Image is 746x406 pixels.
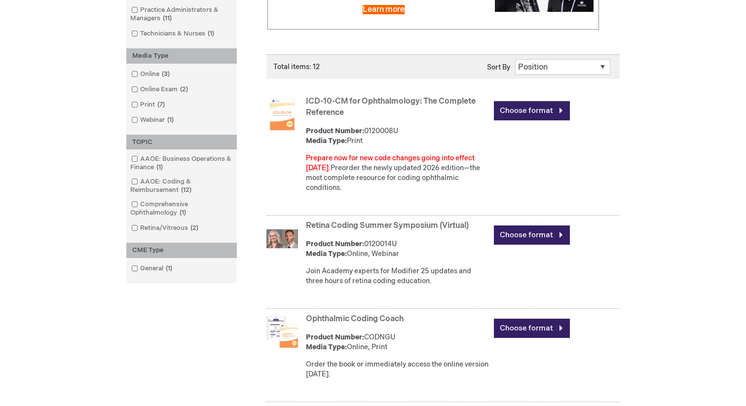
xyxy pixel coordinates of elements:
div: Media Type [126,48,237,64]
a: Online Exam2 [129,85,192,94]
span: 1 [165,116,176,124]
div: TOPIC [126,135,237,150]
span: 11 [160,14,174,22]
a: Ophthalmic Coding Coach [306,314,404,324]
a: AAOE: Coding & Reimbursement12 [129,177,234,195]
span: 1 [163,264,175,272]
a: Print7 [129,100,169,110]
strong: Product Number: [306,127,364,135]
strong: Media Type: [306,137,347,145]
img: ICD-10-CM for Ophthalmology: The Complete Reference [266,99,298,130]
a: Online3 [129,70,174,79]
a: Webinar1 [129,115,178,125]
span: 3 [159,70,172,78]
span: 7 [155,101,167,109]
span: 2 [178,85,190,93]
div: CODNGU Online, Print [306,332,489,352]
span: 1 [154,163,165,171]
div: 0120014U Online, Webinar [306,239,489,259]
a: Choose format [494,101,570,120]
img: Ophthalmic Coding Coach [266,316,298,348]
span: Total items: 12 [273,63,320,71]
strong: Product Number: [306,240,364,248]
div: Preorder the newly updated 2026 edition—the most complete resource for coding ophthalmic conditions. [306,153,489,193]
a: Choose format [494,225,570,245]
strong: Media Type: [306,250,347,258]
strong: Product Number: [306,333,364,341]
a: AAOE: Business Operations & Finance1 [129,154,234,172]
span: 2 [188,224,201,232]
span: 12 [179,186,194,194]
span: 1 [177,209,188,217]
a: Comprehensive Ophthalmology1 [129,200,234,218]
font: Prepare now for new code changes going into effect [DATE]. [306,154,475,172]
div: Order the book or immediately access the online version [DATE]. [306,360,489,379]
a: ICD-10-CM for Ophthalmology: The Complete Reference [306,97,476,117]
label: Sort By [487,63,510,72]
a: Retina/Vitreous2 [129,223,202,233]
a: General1 [129,264,176,273]
div: CME Type [126,243,237,258]
a: Technicians & Nurses1 [129,29,218,38]
div: 0120008U Print [306,126,489,146]
span: 1 [205,30,217,37]
a: Learn more [363,5,405,14]
img: Retina Coding Summer Symposium (Virtual) [266,223,298,255]
a: Practice Administrators & Managers11 [129,5,234,23]
a: Choose format [494,319,570,338]
a: Retina Coding Summer Symposium (Virtual) [306,221,469,230]
div: Join Academy experts for Modifier 25 updates and three hours of retina coding education. [306,266,489,286]
strong: Media Type: [306,343,347,351]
